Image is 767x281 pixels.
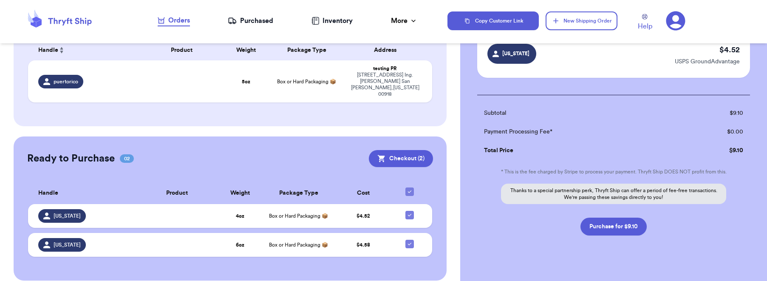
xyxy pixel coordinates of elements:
td: Payment Processing Fee* [477,122,677,141]
p: Thanks to a special partnership perk, Thryft Ship can offer a period of fee-free transactions. We... [501,184,726,204]
span: Handle [38,189,58,198]
span: puertorico [54,78,78,85]
th: Product [138,182,216,204]
span: [US_STATE] [54,241,81,248]
div: testing PR [348,65,422,72]
th: Weight [216,182,263,204]
strong: 4 oz [236,213,244,219]
th: Package Type [263,182,334,204]
strong: 6 oz [236,242,244,247]
span: Box or Hard Packaging 📦 [277,79,336,84]
button: Checkout (2) [369,150,433,167]
span: [US_STATE] [501,50,530,57]
span: Handle [38,46,58,55]
td: $ 0.00 [677,122,750,141]
button: New Shipping Order [546,11,617,30]
a: Purchased [228,16,273,26]
td: $ 9.10 [677,141,750,160]
h2: Ready to Purchase [27,152,115,165]
div: [STREET_ADDRESS] Ing. [PERSON_NAME] San [PERSON_NAME] , [US_STATE] 00918 [348,72,422,97]
div: Orders [158,15,190,26]
div: More [391,16,418,26]
span: Help [638,21,652,31]
td: Subtotal [477,104,677,122]
p: * This is the fee charged by Stripe to process your payment. Thryft Ship DOES NOT profit from this. [477,168,750,175]
th: Package Type [270,40,343,60]
td: $ 9.10 [677,104,750,122]
p: USPS GroundAdvantage [675,57,740,66]
span: [US_STATE] [54,213,81,219]
a: Inventory [311,16,353,26]
button: Sort ascending [58,45,65,55]
span: Box or Hard Packaging 📦 [269,242,328,247]
th: Address [343,40,432,60]
strong: 5 oz [242,79,250,84]
span: Box or Hard Packaging 📦 [269,213,328,219]
th: Weight [222,40,270,60]
th: Cost [334,182,393,204]
th: Product [141,40,222,60]
button: Purchase for $9.10 [580,218,647,236]
td: Total Price [477,141,677,160]
span: $ 4.52 [357,213,370,219]
button: Copy Customer Link [447,11,539,30]
a: Orders [158,15,190,26]
span: 02 [120,154,134,163]
p: $ 4.52 [719,44,740,56]
a: Help [638,14,652,31]
span: $ 4.58 [357,242,370,247]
